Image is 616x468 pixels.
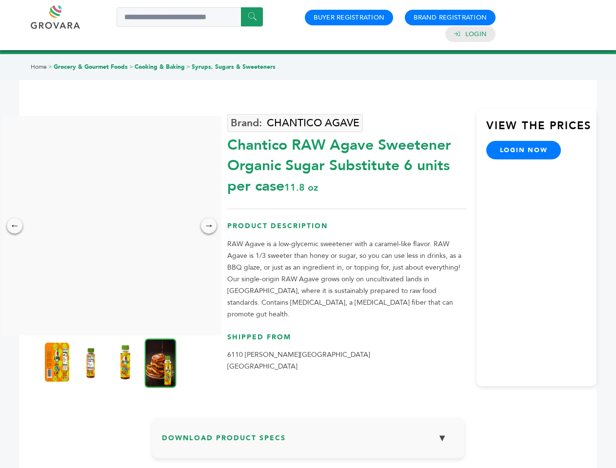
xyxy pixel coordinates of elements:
h3: Download Product Specs [162,428,455,456]
a: Cooking & Baking [135,63,185,71]
a: Home [31,63,47,71]
span: > [129,63,133,71]
a: Brand Registration [414,13,487,22]
h3: View the Prices [486,118,596,141]
span: > [48,63,52,71]
button: ▼ [430,428,455,448]
div: Chantico RAW Agave Sweetener Organic Sugar Substitute 6 units per case [227,130,467,196]
div: ← [7,218,22,234]
input: Search a product or brand... [117,7,263,27]
a: Syrups, Sugars & Sweeteners [192,63,276,71]
a: Login [465,30,487,39]
img: Chantico RAW Agave Sweetener- Organic Sugar Substitute 6 units per case 11.8 oz [113,343,138,382]
span: 11.8 oz [284,181,318,194]
h3: Shipped From [227,332,467,350]
h3: Product Description [227,221,467,238]
div: → [201,218,217,234]
span: > [186,63,190,71]
p: 6110 [PERSON_NAME][GEOGRAPHIC_DATA] [GEOGRAPHIC_DATA] [227,349,467,372]
p: RAW Agave is a low-glycemic sweetener with a caramel-like flavor. RAW Agave is 1/3 sweeter than h... [227,238,467,320]
a: CHANTICO AGAVE [227,114,363,132]
img: Chantico RAW Agave Sweetener- Organic Sugar Substitute 6 units per case 11.8 oz Nutrition Info [79,343,103,382]
a: Buyer Registration [314,13,384,22]
a: login now [486,141,561,159]
img: Chantico RAW Agave Sweetener- Organic Sugar Substitute 6 units per case 11.8 oz Product Label [45,343,69,382]
img: Chantico RAW Agave Sweetener- Organic Sugar Substitute 6 units per case 11.8 oz [145,338,177,388]
a: Grocery & Gourmet Foods [54,63,128,71]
